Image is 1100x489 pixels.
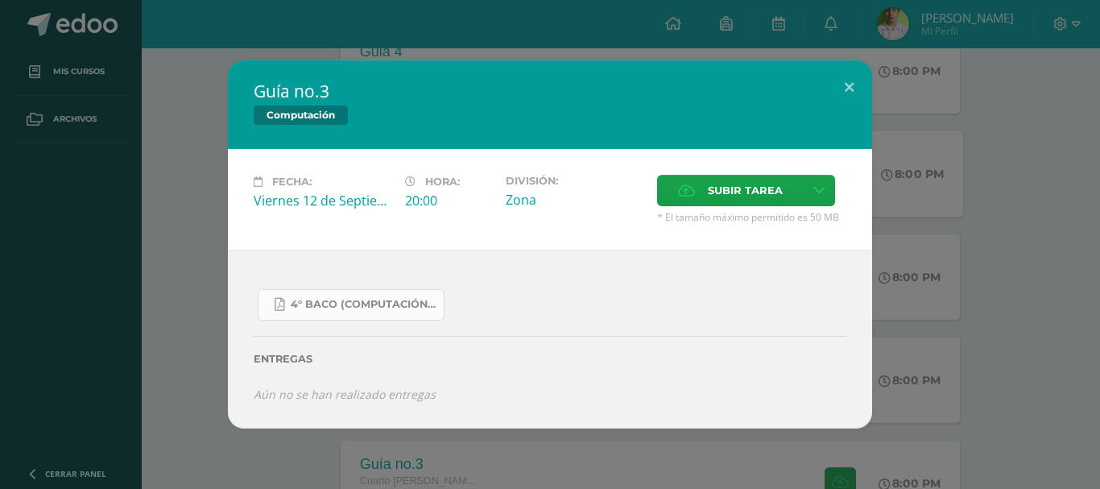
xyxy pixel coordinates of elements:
div: 20:00 [405,192,493,209]
span: Computación [254,106,348,125]
button: Close (Esc) [826,60,872,115]
span: Subir tarea [708,176,783,205]
h2: Guía no.3 [254,80,846,102]
span: Fecha: [272,176,312,188]
span: * El tamaño máximo permitido es 50 MB [657,210,846,224]
i: Aún no se han realizado entregas [254,387,436,402]
div: Zona [506,191,644,209]
label: Entregas [254,353,846,365]
a: 4° Baco (Computación).pdf [258,289,445,321]
div: Viernes 12 de Septiembre [254,192,392,209]
span: Hora: [425,176,460,188]
label: División: [506,175,644,187]
span: 4° Baco (Computación).pdf [291,298,436,311]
